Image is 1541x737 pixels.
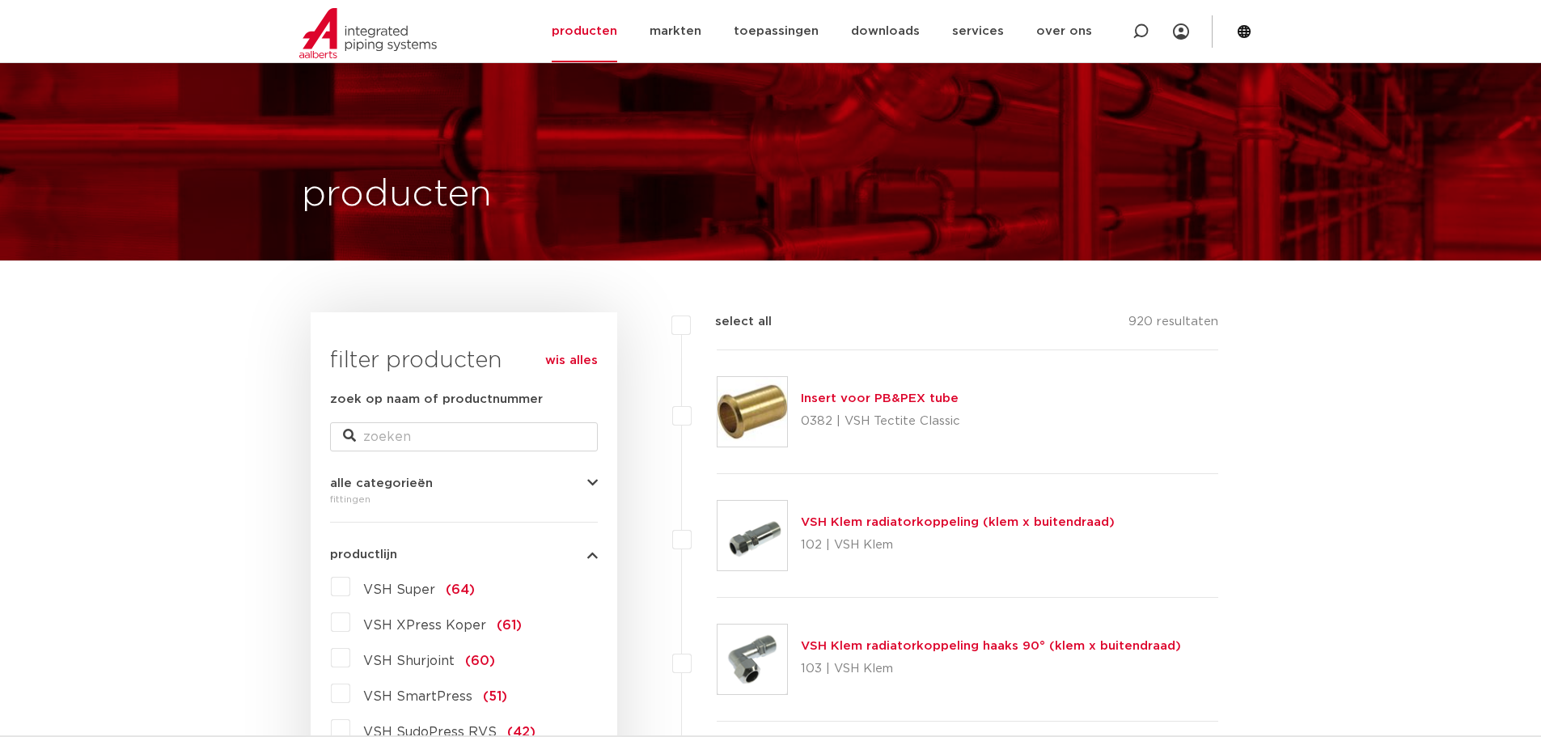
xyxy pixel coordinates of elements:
span: VSH Shurjoint [363,654,455,667]
a: VSH Klem radiatorkoppeling haaks 90° (klem x buitendraad) [801,640,1181,652]
label: select all [691,312,772,332]
div: fittingen [330,489,598,509]
a: VSH Klem radiatorkoppeling (klem x buitendraad) [801,516,1115,528]
h1: producten [302,169,492,221]
span: (60) [465,654,495,667]
span: (61) [497,619,522,632]
h3: filter producten [330,345,598,377]
p: 102 | VSH Klem [801,532,1115,558]
span: productlijn [330,549,397,561]
a: wis alles [545,351,598,371]
span: VSH Super [363,583,435,596]
span: (51) [483,690,507,703]
p: 0382 | VSH Tectite Classic [801,409,960,434]
button: alle categorieën [330,477,598,489]
label: zoek op naam of productnummer [330,390,543,409]
img: Thumbnail for VSH Klem radiatorkoppeling (klem x buitendraad) [718,501,787,570]
span: VSH XPress Koper [363,619,486,632]
p: 103 | VSH Klem [801,656,1181,682]
img: Thumbnail for VSH Klem radiatorkoppeling haaks 90° (klem x buitendraad) [718,625,787,694]
input: zoeken [330,422,598,451]
span: (64) [446,583,475,596]
button: productlijn [330,549,598,561]
a: Insert voor PB&PEX tube [801,392,959,405]
span: alle categorieën [330,477,433,489]
img: Thumbnail for Insert voor PB&PEX tube [718,377,787,447]
span: VSH SmartPress [363,690,472,703]
p: 920 resultaten [1128,312,1218,337]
